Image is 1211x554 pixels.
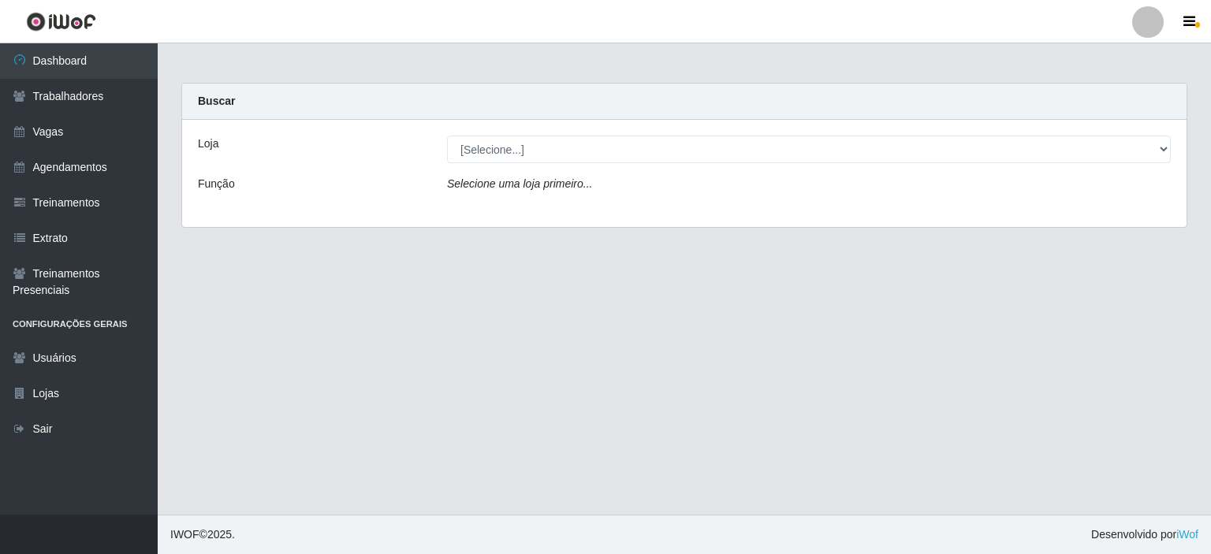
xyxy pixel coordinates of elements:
span: © 2025 . [170,526,235,543]
label: Função [198,176,235,192]
span: Desenvolvido por [1091,526,1198,543]
img: CoreUI Logo [26,12,96,32]
label: Loja [198,136,218,152]
a: iWof [1176,528,1198,541]
strong: Buscar [198,95,235,107]
span: IWOF [170,528,199,541]
i: Selecione uma loja primeiro... [447,177,592,190]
